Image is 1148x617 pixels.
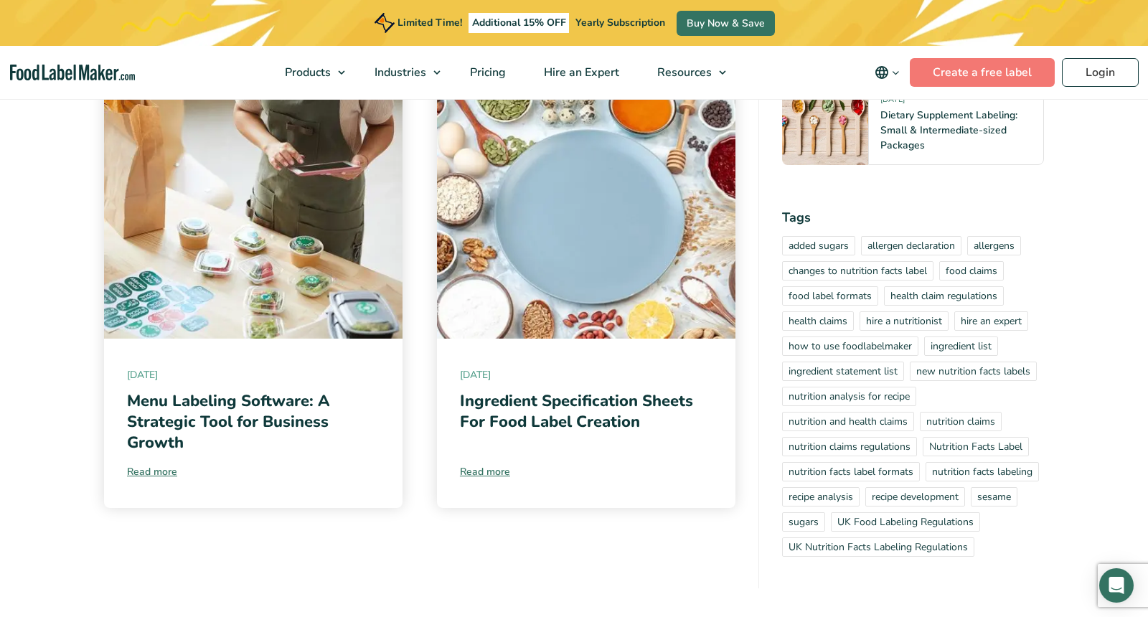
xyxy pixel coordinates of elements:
[910,58,1055,87] a: Create a free label
[782,261,933,281] a: changes to nutrition facts label
[910,362,1037,381] a: new nutrition facts labels
[677,11,775,36] a: Buy Now & Save
[860,311,949,331] a: hire a nutritionist
[971,487,1017,507] a: sesame
[281,65,332,80] span: Products
[782,286,878,306] a: food label formats
[782,412,914,431] a: nutrition and health claims
[460,390,693,433] a: Ingredient Specification Sheets For Food Label Creation
[370,65,428,80] span: Industries
[782,208,1044,227] h4: Tags
[939,261,1004,281] a: food claims
[954,311,1028,331] a: hire an expert
[831,512,980,532] a: UK Food Labeling Regulations
[782,311,854,331] a: health claims
[884,286,1004,306] a: health claim regulations
[926,462,1039,481] a: nutrition facts labeling
[967,236,1021,255] a: allergens
[451,46,522,99] a: Pricing
[127,390,330,453] a: Menu Labeling Software: A Strategic Tool for Business Growth
[920,412,1002,431] a: nutrition claims
[466,65,507,80] span: Pricing
[1099,568,1134,603] div: Open Intercom Messenger
[880,94,905,110] span: [DATE]
[397,16,462,29] span: Limited Time!
[782,512,825,532] a: sugars
[356,46,448,99] a: Industries
[880,108,1017,152] a: Dietary Supplement Labeling: Small & Intermediate-sized Packages
[469,13,570,33] span: Additional 15% OFF
[782,487,860,507] a: recipe analysis
[782,462,920,481] a: nutrition facts label formats
[865,487,965,507] a: recipe development
[861,236,961,255] a: allergen declaration
[525,46,635,99] a: Hire an Expert
[782,362,904,381] a: ingredient statement list
[782,336,918,356] a: how to use foodlabelmaker
[575,16,665,29] span: Yearly Subscription
[923,437,1029,456] a: Nutrition Facts Label
[460,367,712,382] span: [DATE]
[266,46,352,99] a: Products
[782,236,855,255] a: added sugars
[782,537,974,557] a: UK Nutrition Facts Labeling Regulations
[540,65,621,80] span: Hire an Expert
[924,336,998,356] a: ingredient list
[782,387,916,406] a: nutrition analysis for recipe
[639,46,733,99] a: Resources
[1062,58,1139,87] a: Login
[460,464,712,479] a: Read more
[127,464,380,479] a: Read more
[127,367,380,382] span: [DATE]
[653,65,713,80] span: Resources
[782,437,917,456] a: nutrition claims regulations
